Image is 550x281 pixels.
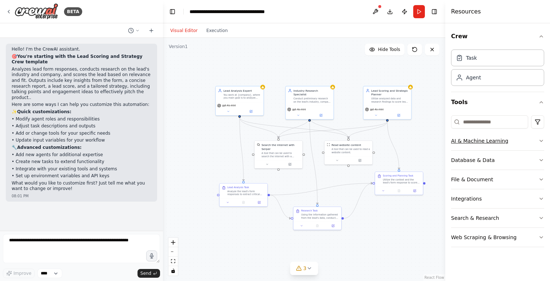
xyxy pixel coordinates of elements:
button: Open in side panel [310,113,332,118]
button: Database & Data [451,151,544,170]
div: Research TaskUsing the information gathered from the lead's data, conduct preliminary research on... [293,206,342,230]
span: Send [140,270,151,276]
div: Industry Research Specialist [294,89,331,96]
p: 🎯 [12,54,151,65]
button: zoom out [168,247,178,257]
div: Scoring and Planning TaskUtilize the context and the lead's form response to score the lead. Cons... [375,171,423,195]
div: Lead Analysis Task [227,186,249,189]
button: Search & Research [451,209,544,227]
button: zoom in [168,238,178,247]
h4: Resources [451,7,481,16]
div: Lead Scoring and Strategic Planner [371,89,409,96]
span: gpt-4o-mini [222,104,236,107]
p: Hello! I'm the CrewAI assistant. [12,47,151,52]
div: 08:01 PM [12,193,151,199]
strong: Advanced customizations: [17,145,81,150]
button: Send [137,269,160,278]
div: A tool that can be used to search the internet with a search_query. Supports different search typ... [262,152,300,158]
span: 3 [303,265,307,272]
div: Agent [466,74,481,81]
p: Here are some ways I can help you customize this automation: [12,102,151,108]
g: Edge from 2b5b5285-4033-425c-8836-790a3dcb494f to 73e1d804-0a64-44af-bdd8-b236b4a54fb0 [276,122,389,138]
g: Edge from 14522d44-cf14-4517-a4a0-c5a12647f46c to b9147602-40dc-4afe-ae4f-75aed73cb5d6 [308,118,319,204]
p: • Add new agents for additional expertise [12,152,151,158]
button: No output available [309,223,326,228]
span: Hide Tools [378,47,400,52]
g: Edge from 2b5b5285-4033-425c-8836-790a3dcb494f to 7d9d6927-5caa-4798-b660-0a8c68efe85c [385,122,401,169]
g: Edge from 89b06761-059f-4533-bf9b-7df6b5e6dc26 to 38a434b5-a8ee-47bb-81e6-944f5a87230e [238,118,245,181]
button: fit view [168,257,178,266]
div: Version 1 [169,44,188,50]
g: Edge from 2b5b5285-4033-425c-8836-790a3dcb494f to b8f3d6b7-4798-4e83-a0b9-00bece09fdb7 [347,122,390,138]
button: File & Document [451,170,544,189]
a: React Flow attribution [425,276,444,280]
button: Web Scraping & Browsing [451,228,544,247]
button: Open in side panel [388,113,410,118]
p: • Create new tasks to extend functionality [12,159,151,165]
p: ✨ [12,109,151,115]
button: Improve [3,269,35,278]
g: Edge from 38a434b5-a8ee-47bb-81e6-944f5a87230e to 7d9d6927-5caa-4798-b660-0a8c68efe85c [270,181,372,197]
button: Crew [451,26,544,47]
img: ScrapeWebsiteTool [327,143,330,146]
g: Edge from 89b06761-059f-4533-bf9b-7df6b5e6dc26 to 73e1d804-0a64-44af-bdd8-b236b4a54fb0 [238,118,280,138]
button: Open in side panel [349,158,371,163]
g: Edge from b9147602-40dc-4afe-ae4f-75aed73cb5d6 to 7d9d6927-5caa-4798-b660-0a8c68efe85c [344,181,372,220]
nav: breadcrumb [190,8,271,15]
button: Hide left sidebar [167,7,178,17]
button: Integrations [451,189,544,208]
button: Execution [202,26,232,35]
div: Using the information gathered from the lead's data, conduct preliminary research on the lead's i... [301,213,339,219]
div: Utilize the context and the lead's form response to score the lead. Consider factors such as indu... [383,178,421,184]
p: What would you like to customize first? Just tell me what you want to change or improve! [12,181,151,192]
button: Switch to previous chat [125,26,143,35]
p: • Adjust task descriptions and outputs [12,123,151,129]
p: • Set up environment variables and API keys [12,173,151,179]
button: Click to speak your automation idea [146,250,157,261]
button: Visual Editor [166,26,202,35]
button: Start a new chat [146,26,157,35]
div: Utilize analyzed data and research findings to score leads and suggest an appropriate plan. [371,97,409,103]
button: Open in side panel [326,223,340,228]
button: Open in side panel [408,189,422,193]
div: Read website content [331,143,361,147]
p: • Modify agent roles and responsibilities [12,116,151,122]
g: Edge from 89b06761-059f-4533-bf9b-7df6b5e6dc26 to b8f3d6b7-4798-4e83-a0b9-00bece09fdb7 [238,118,350,138]
div: React Flow controls [168,238,178,276]
button: Hide right sidebar [429,7,439,17]
div: Search the internet with Serper [262,143,300,151]
div: Conduct preliminary research on the lead's industry, company size, and AI use case to provide a s... [294,97,331,103]
button: Open in side panel [279,162,301,167]
button: AI & Machine Learning [451,131,544,150]
span: gpt-4o-mini [370,108,383,111]
p: • Integrate with your existing tools and systems [12,166,151,172]
div: A tool that can be used to read a website content. [331,148,370,154]
div: BETA [64,7,82,16]
button: Open in side panel [240,109,262,114]
img: SerperDevTool [257,143,260,146]
span: Improve [13,270,31,276]
button: toggle interactivity [168,266,178,276]
button: 3 [290,262,318,275]
div: Lead Analysis TaskAnalyze the lead's form responses to extract critical information that might be... [219,183,268,207]
p: 🔧 [12,145,151,151]
div: Lead Analysis ExpertYou work at {company}, where you main goal is to analyze leads form responses... [215,86,264,116]
div: You work at {company}, where you main goal is to analyze leads form responses to extract essentia... [223,93,261,99]
img: Logo [15,3,58,20]
p: Analyzes lead form responses, conducts research on the lead's industry and company, and scores th... [12,67,151,101]
g: Edge from 38a434b5-a8ee-47bb-81e6-944f5a87230e to b9147602-40dc-4afe-ae4f-75aed73cb5d6 [270,193,291,220]
p: • Update input variables for your workflow [12,138,151,143]
g: Edge from 14522d44-cf14-4517-a4a0-c5a12647f46c to b8f3d6b7-4798-4e83-a0b9-00bece09fdb7 [308,118,351,138]
strong: Quick customizations: [17,109,71,114]
button: Open in side panel [252,200,266,205]
button: No output available [391,189,407,193]
div: Analyze the lead's form responses to extract critical information that might be useful for scorin... [227,190,265,196]
div: Research Task [301,209,318,213]
div: SerperDevToolSearch the internet with SerperA tool that can be used to search the internet with a... [254,140,303,169]
div: ScrapeWebsiteToolRead website contentA tool that can be used to read a website content. [324,140,373,165]
button: Tools [451,92,544,112]
strong: You're starting with the Lead Scoring and Strategy Crew template [12,54,143,65]
div: Crew [451,47,544,92]
div: Industry Research SpecialistConduct preliminary research on the lead's industry, company size, an... [285,86,334,119]
button: Hide Tools [365,44,404,55]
